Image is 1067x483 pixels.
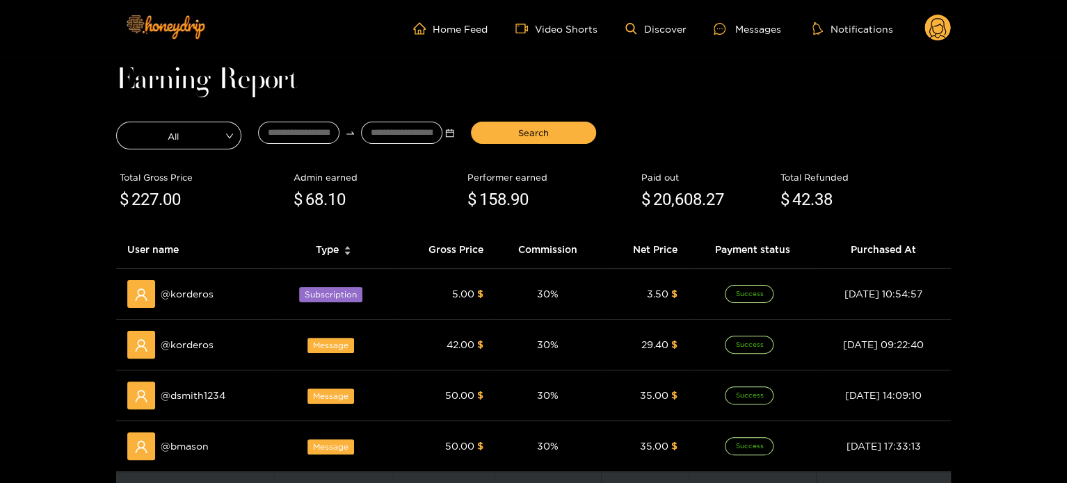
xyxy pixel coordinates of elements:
span: to [345,128,355,138]
span: [DATE] 14:09:10 [845,390,922,400]
span: 68 [305,190,323,209]
span: Success [725,437,773,455]
span: .38 [810,190,833,209]
th: Gross Price [393,231,494,269]
span: 35.00 [640,441,668,451]
span: $ [671,390,677,400]
span: .00 [159,190,181,209]
span: $ [477,288,483,299]
span: user [134,389,148,403]
span: Success [725,285,773,303]
span: $ [467,187,476,213]
div: Performer earned [467,170,634,184]
th: Net Price [601,231,689,269]
span: 30 % [537,390,559,400]
th: Commission [495,231,601,269]
th: Purchased At [816,231,951,269]
span: Message [307,439,354,455]
span: 5.00 [452,288,474,299]
span: [DATE] 17:33:13 [847,441,921,451]
a: Video Shorts [515,22,597,35]
span: Success [725,386,773,404]
span: caret-up [344,244,351,252]
span: 42 [792,190,810,209]
span: @ korderos [161,286,214,302]
span: 50.00 [445,390,474,400]
span: [DATE] 09:22:40 [843,339,924,350]
button: Search [471,122,596,144]
span: user [134,440,148,454]
span: @ korderos [161,337,214,352]
span: 42.00 [447,339,474,350]
span: caret-down [344,249,351,257]
span: 30 % [537,441,559,451]
div: Paid out [641,170,773,184]
span: @ bmason [161,439,209,454]
div: Total Refunded [780,170,947,184]
th: User name [116,231,274,269]
a: Discover [625,23,686,35]
span: $ [120,187,129,213]
span: 3.50 [647,288,668,299]
span: $ [294,187,303,213]
span: 35.00 [640,390,668,400]
span: Success [725,336,773,354]
span: Subscription [299,287,362,302]
span: Message [307,388,354,404]
span: video-camera [515,22,535,35]
span: 30 % [537,288,559,299]
span: $ [477,441,483,451]
span: Message [307,338,354,353]
span: 50.00 [445,441,474,451]
span: .10 [323,190,346,209]
div: Total Gross Price [120,170,287,184]
a: Home Feed [413,22,488,35]
span: Search [518,126,549,140]
div: Messages [714,21,780,37]
span: [DATE] 10:54:57 [844,288,922,299]
span: 29.40 [641,339,668,350]
span: .27 [702,190,724,209]
span: home [413,22,433,35]
button: Notifications [808,22,897,35]
span: 30 % [537,339,559,350]
div: Admin earned [294,170,460,184]
span: swap-right [345,128,355,138]
span: $ [477,339,483,350]
span: @ dsmith1234 [161,388,225,403]
span: $ [780,187,789,213]
span: 158 [479,190,506,209]
span: user [134,288,148,302]
span: 227 [131,190,159,209]
span: $ [671,339,677,350]
th: Payment status [689,231,816,269]
span: 20,608 [653,190,702,209]
span: All [117,126,241,145]
h1: Earning Report [116,71,951,90]
span: .90 [506,190,529,209]
span: $ [641,187,650,213]
span: $ [671,288,677,299]
span: user [134,338,148,352]
span: Type [315,242,338,257]
span: $ [477,390,483,400]
span: $ [671,441,677,451]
